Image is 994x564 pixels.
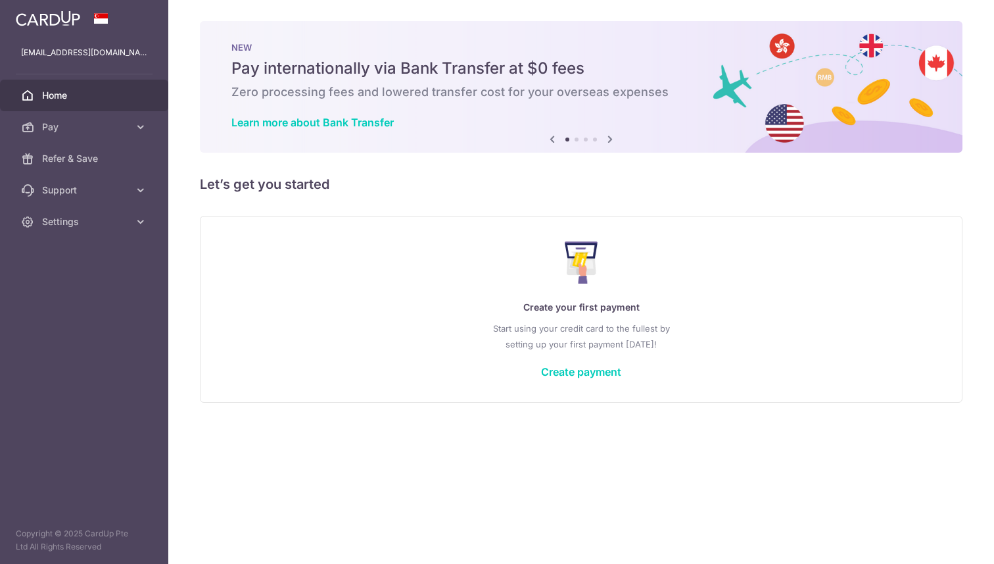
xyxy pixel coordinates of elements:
[231,42,931,53] p: NEW
[42,120,129,134] span: Pay
[227,299,935,315] p: Create your first payment
[16,11,80,26] img: CardUp
[231,84,931,100] h6: Zero processing fees and lowered transfer cost for your overseas expenses
[42,215,129,228] span: Settings
[200,174,962,195] h5: Let’s get you started
[565,242,598,284] img: Make Payment
[541,365,621,378] a: Create payment
[42,184,129,197] span: Support
[227,320,935,352] p: Start using your credit card to the fullest by setting up your first payment [DATE]!
[231,58,931,79] h5: Pay internationally via Bank Transfer at $0 fees
[21,46,147,59] p: [EMAIL_ADDRESS][DOMAIN_NAME]
[42,152,129,165] span: Refer & Save
[42,89,129,102] span: Home
[231,116,394,129] a: Learn more about Bank Transfer
[200,21,962,153] img: Bank transfer banner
